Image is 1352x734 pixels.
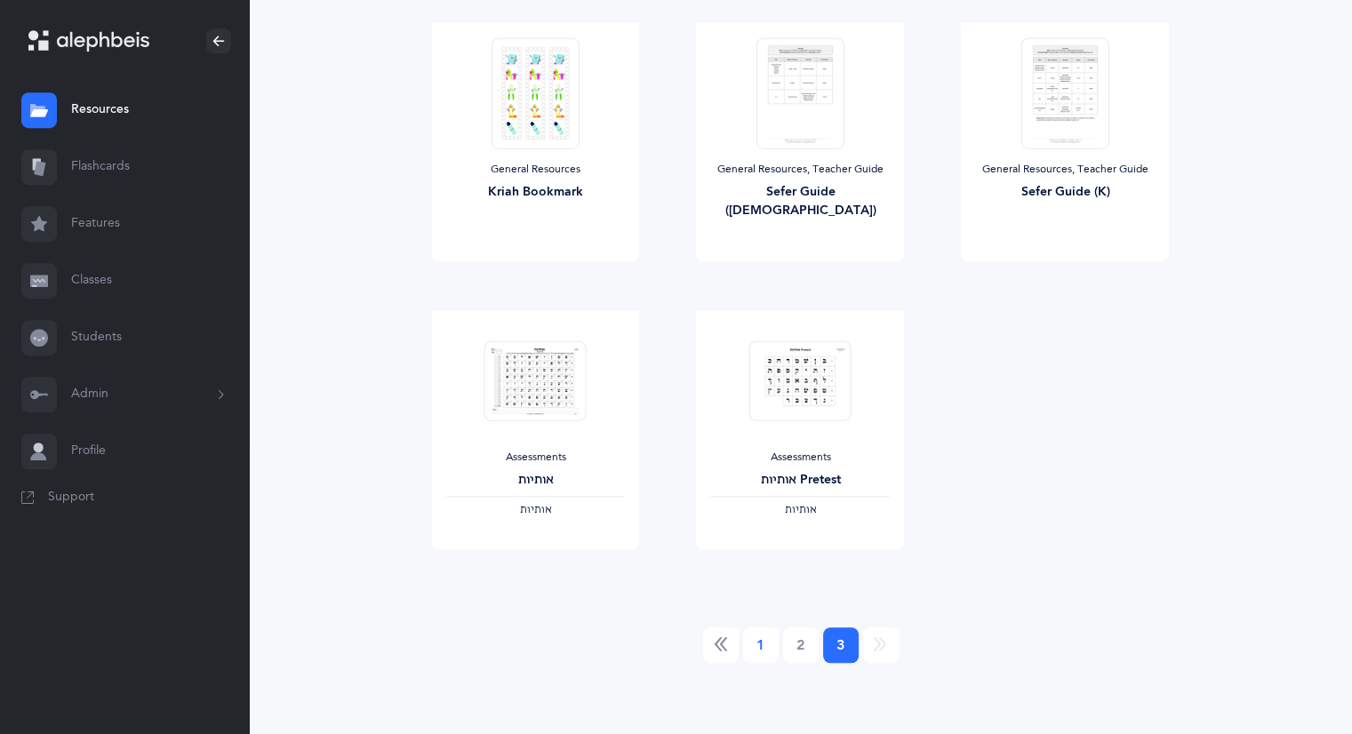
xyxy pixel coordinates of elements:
div: General Resources, Teacher Guide [975,163,1155,177]
span: ‫אותיות‬ [784,503,816,515]
a: Previous [703,627,739,663]
div: Assessments [710,451,890,465]
div: Kriah Bookmark [446,183,626,202]
div: אותיות [446,471,626,490]
img: Test_Form_-_%D7%90%D7%95%D7%AA%D7%99%D7%95%D7%AA_Pretest_thumbnail_1703568182.png [749,340,852,421]
a: 1 [743,627,779,663]
div: Sefer Guide ([DEMOGRAPHIC_DATA]) [710,183,890,220]
div: General Resources [446,163,626,177]
div: אותיות Pretest [710,471,890,490]
div: Sefer Guide (K) [975,183,1155,202]
span: Support [48,489,94,507]
img: Alephbeis_bookmarks_thumbnail_1613454458.png [492,37,579,148]
img: Test_Form_-_%D7%90%D7%95%D7%AA%D7%99%D7%95%D7%AA_thumbnail_1703568131.png [484,340,587,421]
img: Sefer_Guide_-_Purple_-_Four_Year_Olds_thumbnail_1757362042.png [756,37,844,148]
a: 3 [823,627,859,663]
div: Assessments [446,451,626,465]
span: ‫אותיות‬ [519,503,551,515]
img: Sefer_Guide_-_Purple_-_Kindergarten_thumbnail_1757362067.png [1021,37,1108,148]
a: 2 [783,627,819,663]
div: General Resources, Teacher Guide [710,163,890,177]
